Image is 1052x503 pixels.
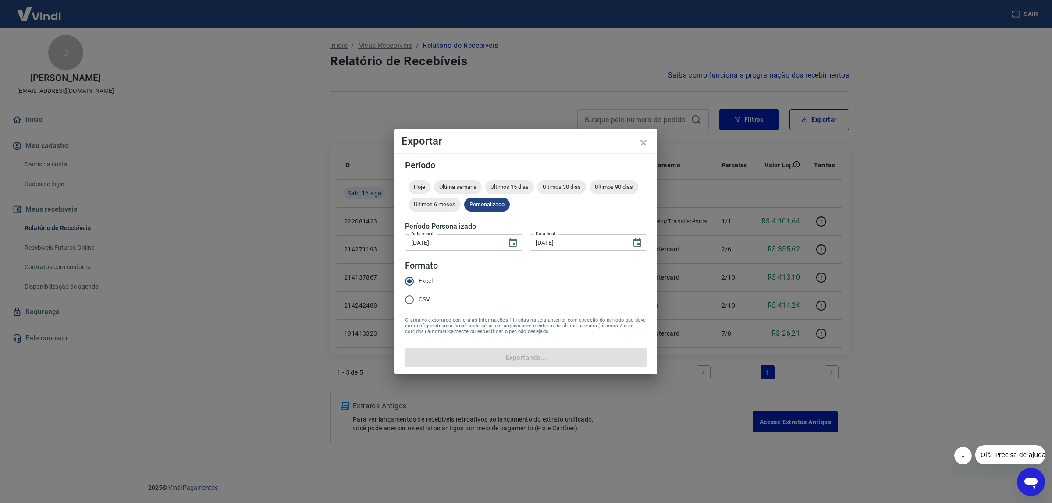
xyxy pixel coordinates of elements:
[485,184,534,190] span: Últimos 15 dias
[537,184,586,190] span: Últimos 30 dias
[485,180,534,194] div: Últimos 15 dias
[464,201,510,208] span: Personalizado
[405,317,647,334] span: O arquivo exportado conterá as informações filtradas na tela anterior com exceção do período que ...
[411,230,434,237] label: Data inicial
[405,222,647,231] h5: Período Personalizado
[530,234,625,251] input: DD/MM/YYYY
[405,161,647,170] h5: Período
[434,180,482,194] div: Última semana
[409,198,461,212] div: Últimos 6 meses
[409,180,430,194] div: Hoje
[975,445,1045,464] iframe: Mensagem da empresa
[629,234,646,251] button: Choose date, selected date is 16 de ago de 2025
[590,184,638,190] span: Últimos 90 dias
[419,295,430,304] span: CSV
[633,132,654,153] button: close
[405,234,501,251] input: DD/MM/YYYY
[590,180,638,194] div: Últimos 90 dias
[504,234,522,251] button: Choose date, selected date is 16 de ago de 2025
[419,276,433,286] span: Excel
[536,230,555,237] label: Data final
[405,259,438,272] legend: Formato
[1017,468,1045,496] iframe: Botão para abrir a janela de mensagens
[434,184,482,190] span: Última semana
[409,201,461,208] span: Últimos 6 meses
[402,136,650,146] h4: Exportar
[954,447,972,464] iframe: Fechar mensagem
[464,198,510,212] div: Personalizado
[409,184,430,190] span: Hoje
[5,6,74,13] span: Olá! Precisa de ajuda?
[537,180,586,194] div: Últimos 30 dias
